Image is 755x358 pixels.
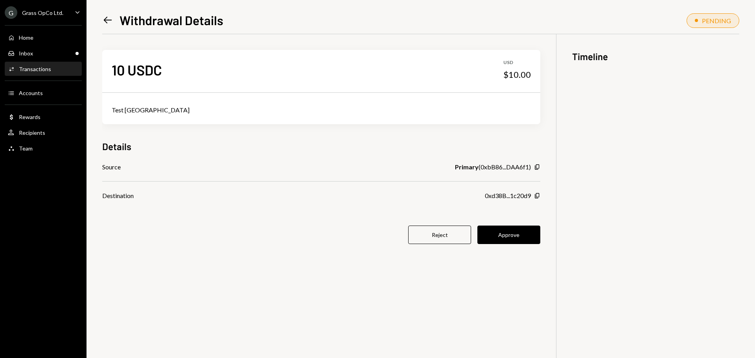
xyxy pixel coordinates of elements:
div: Accounts [19,90,43,96]
a: Accounts [5,86,82,100]
div: PENDING [702,17,731,24]
h3: Timeline [572,50,739,63]
div: Rewards [19,114,41,120]
div: Home [19,34,33,41]
div: Team [19,145,33,152]
a: Transactions [5,62,82,76]
div: Source [102,162,121,172]
div: 10 USDC [112,61,162,79]
div: Grass OpCo Ltd. [22,9,63,16]
button: Approve [477,226,540,244]
button: Reject [408,226,471,244]
a: Rewards [5,110,82,124]
div: Test [GEOGRAPHIC_DATA] [112,105,531,115]
div: G [5,6,17,19]
a: Inbox [5,46,82,60]
div: USD [503,59,531,66]
b: Primary [455,162,479,172]
div: Inbox [19,50,33,57]
a: Home [5,30,82,44]
div: 0xd38B...1c20d9 [485,191,531,200]
div: ( 0xbB86...DAA6f1 ) [455,162,531,172]
h1: Withdrawal Details [120,12,223,28]
a: Recipients [5,125,82,140]
div: Destination [102,191,134,200]
div: Recipients [19,129,45,136]
div: Transactions [19,66,51,72]
div: $10.00 [503,69,531,80]
h3: Details [102,140,131,153]
a: Team [5,141,82,155]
